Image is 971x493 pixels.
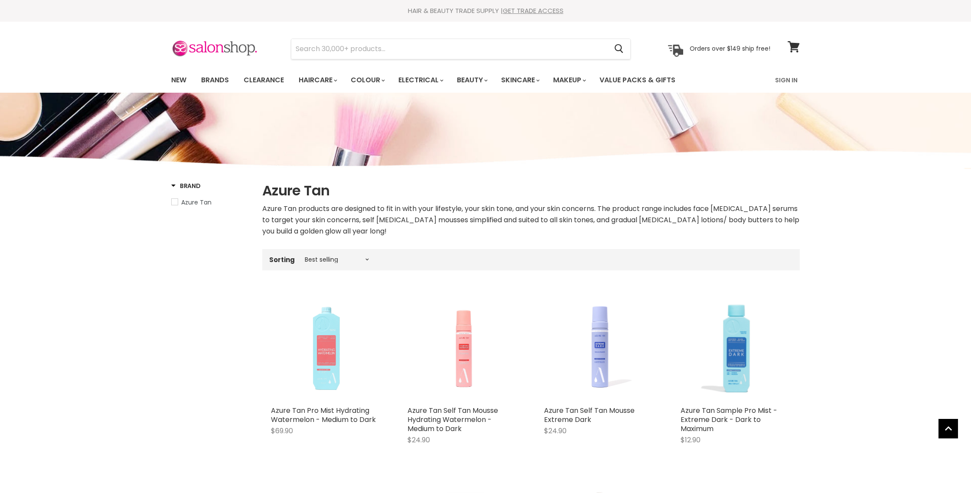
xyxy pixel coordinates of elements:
ul: Main menu [165,68,726,93]
a: Beauty [450,71,493,89]
label: Sorting [269,256,295,263]
h1: Azure Tan [262,182,800,200]
a: Makeup [547,71,591,89]
div: HAIR & BEAUTY TRADE SUPPLY | [160,6,811,15]
span: $12.90 [681,435,701,445]
a: Colour [344,71,390,89]
a: Azure Tan Self Tan Mousse Extreme Dark [544,405,635,425]
a: GET TRADE ACCESS [503,6,564,15]
a: Azure Tan [171,198,251,207]
a: Azure Tan Sample Pro Mist - Extreme Dark - Dark to Maximum [681,405,777,434]
p: Orders over $149 ship free! [690,45,770,52]
a: Value Packs & Gifts [593,71,682,89]
h3: Brand [171,182,201,190]
a: Clearance [237,71,290,89]
a: Azure Tan Self Tan Mousse Hydrating Watermelon - Medium to Dark [407,405,498,434]
a: Sign In [770,71,803,89]
span: $69.90 [271,426,293,436]
button: Search [607,39,630,59]
a: New [165,71,193,89]
form: Product [291,39,631,59]
a: Haircare [292,71,342,89]
img: Azure Tan Self Tan Mousse Extreme Dark [544,291,655,402]
nav: Main [160,68,811,93]
a: Brands [195,71,235,89]
span: Azure Tan [181,198,212,207]
span: $24.90 [407,435,430,445]
a: Azure Tan Pro Mist Hydrating Watermelon - Medium to Dark [271,405,376,425]
input: Search [291,39,607,59]
span: $24.90 [544,426,567,436]
a: Skincare [495,71,545,89]
img: Azure Tan Pro Mist Hydrating Watermelon - Medium to Dark [271,291,381,402]
span: Azure Tan products are designed to fit in with your lifestyle, your skin tone, and your skin conc... [262,204,799,236]
img: Azure Tan Self Tan Mousse Hydrating Watermelon - Medium to Dark [407,291,518,402]
img: Azure Tan Sample Pro Mist - Extreme Dark - Dark to Maximum [681,291,791,402]
a: Electrical [392,71,449,89]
